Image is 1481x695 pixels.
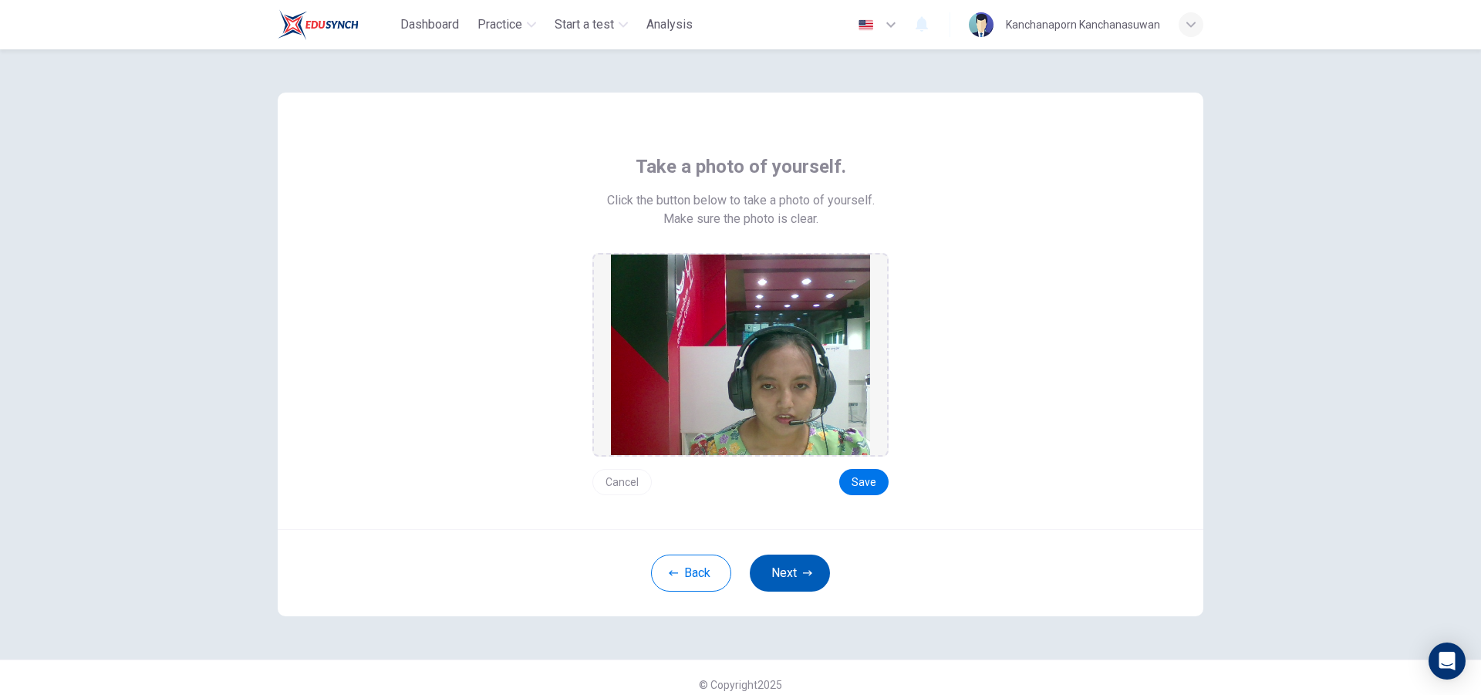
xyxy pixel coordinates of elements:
span: Click the button below to take a photo of yourself. [607,191,875,210]
span: Make sure the photo is clear. [663,210,818,228]
img: preview screemshot [611,255,870,455]
span: Practice [477,15,522,34]
span: © Copyright 2025 [699,679,782,691]
button: Analysis [640,11,699,39]
div: Kanchanaporn Kanchanasuwan [1006,15,1160,34]
button: Start a test [548,11,634,39]
img: en [856,19,875,31]
button: Next [750,555,830,592]
button: Dashboard [394,11,465,39]
button: Save [839,469,889,495]
a: Train Test logo [278,9,394,40]
span: Start a test [555,15,614,34]
button: Cancel [592,469,652,495]
span: Dashboard [400,15,459,34]
span: Take a photo of yourself. [636,154,846,179]
img: Train Test logo [278,9,359,40]
button: Practice [471,11,542,39]
span: Analysis [646,15,693,34]
img: Profile picture [969,12,994,37]
button: Back [651,555,731,592]
div: Open Intercom Messenger [1429,643,1466,680]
